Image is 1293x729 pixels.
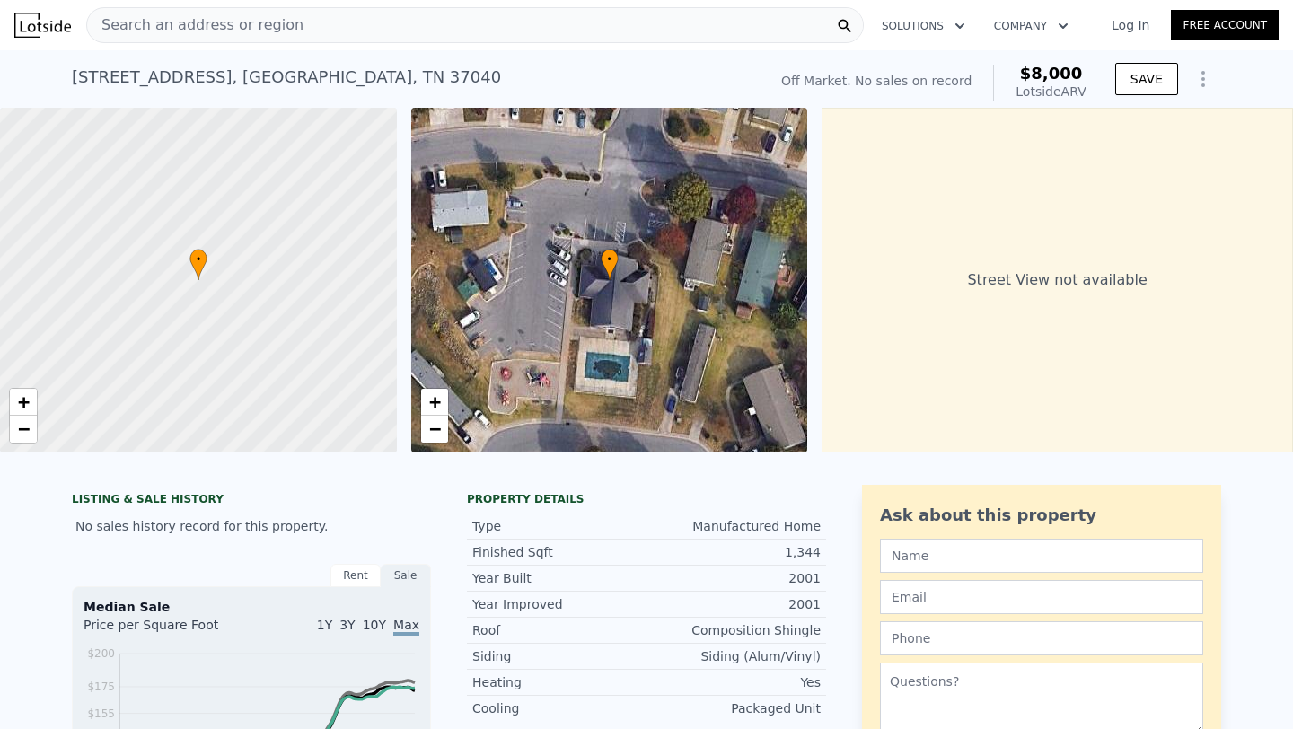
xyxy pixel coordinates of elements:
[601,249,619,280] div: •
[880,539,1203,573] input: Name
[330,564,381,587] div: Rent
[472,621,646,639] div: Roof
[646,543,821,561] div: 1,344
[10,389,37,416] a: Zoom in
[428,417,440,440] span: −
[339,618,355,632] span: 3Y
[880,580,1203,614] input: Email
[781,72,972,90] div: Off Market. No sales on record
[421,416,448,443] a: Zoom out
[880,621,1203,655] input: Phone
[87,707,115,720] tspan: $155
[87,647,115,660] tspan: $200
[72,510,431,542] div: No sales history record for this property.
[1016,83,1086,101] div: Lotside ARV
[646,699,821,717] div: Packaged Unit
[18,417,30,440] span: −
[1185,61,1221,97] button: Show Options
[646,517,821,535] div: Manufactured Home
[87,14,303,36] span: Search an address or region
[601,251,619,268] span: •
[189,249,207,280] div: •
[14,13,71,38] img: Lotside
[472,673,646,691] div: Heating
[393,618,419,636] span: Max
[646,595,821,613] div: 2001
[646,621,821,639] div: Composition Shingle
[72,492,431,510] div: LISTING & SALE HISTORY
[646,647,821,665] div: Siding (Alum/Vinyl)
[646,569,821,587] div: 2001
[18,391,30,413] span: +
[1171,10,1279,40] a: Free Account
[867,10,980,42] button: Solutions
[421,389,448,416] a: Zoom in
[472,517,646,535] div: Type
[1020,64,1082,83] span: $8,000
[467,492,826,506] div: Property details
[10,416,37,443] a: Zoom out
[472,543,646,561] div: Finished Sqft
[980,10,1083,42] button: Company
[822,108,1293,452] div: Street View not available
[87,681,115,693] tspan: $175
[472,699,646,717] div: Cooling
[72,65,501,90] div: [STREET_ADDRESS] , [GEOGRAPHIC_DATA] , TN 37040
[1115,63,1178,95] button: SAVE
[317,618,332,632] span: 1Y
[880,503,1203,528] div: Ask about this property
[363,618,386,632] span: 10Y
[84,616,251,645] div: Price per Square Foot
[381,564,431,587] div: Sale
[472,595,646,613] div: Year Improved
[189,251,207,268] span: •
[84,598,419,616] div: Median Sale
[472,647,646,665] div: Siding
[1090,16,1171,34] a: Log In
[472,569,646,587] div: Year Built
[646,673,821,691] div: Yes
[428,391,440,413] span: +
